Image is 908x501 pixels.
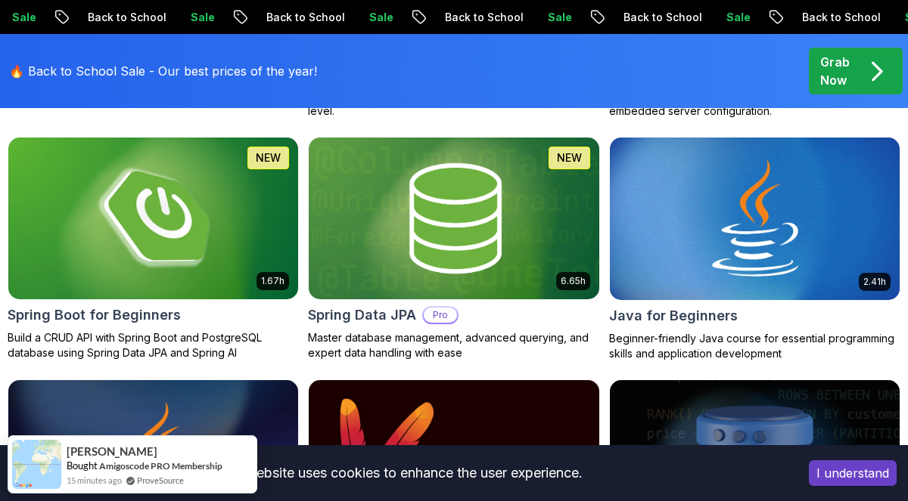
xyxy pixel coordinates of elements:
p: Grab Now [820,53,850,89]
a: Amigoscode PRO Membership [99,459,222,472]
p: Sale [341,10,390,25]
p: Beginner-friendly Java course for essential programming skills and application development [609,331,900,361]
p: 🔥 Back to School Sale - Our best prices of the year! [9,62,317,80]
h2: Spring Boot for Beginners [8,305,181,326]
a: Java for Beginners card2.41hJava for BeginnersBeginner-friendly Java course for essential program... [609,137,900,361]
h2: Java for Beginners [609,305,738,326]
p: Back to School [417,10,520,25]
button: Accept cookies [809,460,897,486]
p: 6.65h [561,275,586,287]
p: Sale [698,10,747,25]
p: Back to School [60,10,163,25]
p: Back to School [774,10,877,25]
p: Sale [163,10,211,25]
div: This website uses cookies to enhance the user experience. [11,456,786,490]
p: Build a CRUD API with Spring Boot and PostgreSQL database using Spring Data JPA and Spring AI [8,330,299,360]
p: Back to School [238,10,341,25]
p: NEW [256,150,281,165]
img: Spring Data JPA card [309,138,599,300]
p: Back to School [595,10,698,25]
p: Sale [520,10,568,25]
span: 15 minutes ago [67,474,122,487]
img: provesource social proof notification image [12,440,61,489]
a: ProveSource [137,474,184,487]
span: Bought [67,459,98,472]
p: 1.67h [261,275,285,287]
a: Spring Data JPA card6.65hNEWSpring Data JPAProMaster database management, advanced querying, and ... [308,137,599,361]
p: NEW [557,150,582,165]
span: [PERSON_NAME] [67,445,157,458]
h2: Spring Data JPA [308,305,416,326]
p: Master database management, advanced querying, and expert data handling with ease [308,330,599,360]
img: Spring Boot for Beginners card [1,133,305,303]
p: Pro [424,308,457,323]
a: Spring Boot for Beginners card1.67hNEWSpring Boot for BeginnersBuild a CRUD API with Spring Boot ... [8,137,299,361]
img: Java for Beginners card [610,138,900,300]
p: 2.41h [863,276,886,288]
